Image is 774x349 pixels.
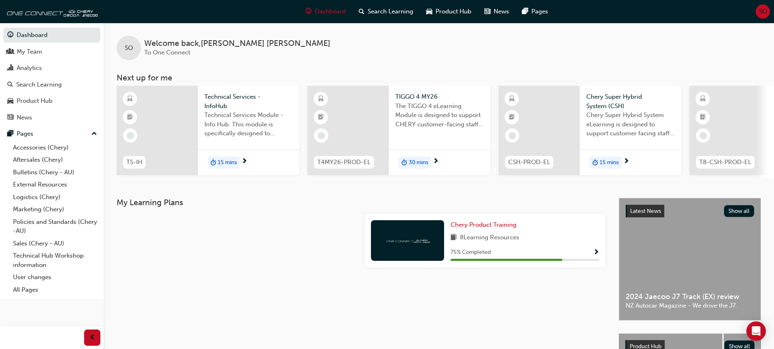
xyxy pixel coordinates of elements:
[7,65,13,72] span: chart-icon
[7,98,13,105] span: car-icon
[484,7,490,17] span: news-icon
[7,32,13,39] span: guage-icon
[3,126,100,141] button: Pages
[7,81,13,89] span: search-icon
[17,129,33,139] div: Pages
[117,86,299,175] a: TS-IHTechnical Services - InfoHubTechnical Services Module - Info Hub. This module is specificall...
[478,3,516,20] a: news-iconNews
[700,94,706,104] span: learningResourceType_ELEARNING-icon
[3,93,100,108] a: Product Hub
[299,3,352,20] a: guage-iconDashboard
[10,203,100,216] a: Marketing (Chery)
[241,158,247,165] span: next-icon
[17,113,32,122] div: News
[3,44,100,59] a: My Team
[218,158,237,167] span: 15 mins
[746,321,766,341] div: Open Intercom Messenger
[10,271,100,284] a: User changes
[499,86,681,175] a: CSH-PROD-ELChery Super Hybrid System (CSH)Chery Super Hybrid System eLearning is designed to supp...
[318,112,324,123] span: booktick-icon
[368,7,413,16] span: Search Learning
[10,154,100,166] a: Aftersales (Chery)
[10,284,100,296] a: All Pages
[359,7,364,17] span: search-icon
[127,94,133,104] span: learningResourceType_ELEARNING-icon
[117,198,606,207] h3: My Learning Plans
[10,249,100,271] a: Technical Hub Workshop information
[593,249,599,256] span: Show Progress
[10,166,100,179] a: Bulletins (Chery - AU)
[516,3,555,20] a: pages-iconPages
[3,110,100,125] a: News
[204,111,293,138] span: Technical Services Module - Info Hub. This module is specifically designed to address the require...
[626,205,754,218] a: Latest NewsShow all
[10,191,100,204] a: Logistics (Chery)
[16,80,62,89] div: Search Learning
[759,7,767,16] span: SO
[7,48,13,56] span: people-icon
[144,39,330,48] span: Welcome back , [PERSON_NAME] [PERSON_NAME]
[623,158,629,165] span: next-icon
[104,73,774,82] h3: Next up for me
[626,292,754,301] span: 2024 Jaecoo J7 Track (EX) review
[125,43,133,53] span: SO
[401,157,407,168] span: duration-icon
[451,233,457,243] span: book-icon
[3,28,100,43] a: Dashboard
[630,208,661,215] span: Latest News
[318,94,324,104] span: learningResourceType_ELEARNING-icon
[126,158,142,167] span: TS-IH
[724,205,754,217] button: Show all
[352,3,420,20] a: search-iconSearch Learning
[17,47,42,56] div: My Team
[531,7,548,16] span: Pages
[522,7,528,17] span: pages-icon
[7,114,13,121] span: news-icon
[699,158,751,167] span: T8-CSH-PROD-EL
[508,158,550,167] span: CSH-PROD-EL
[756,4,770,19] button: SO
[10,237,100,250] a: Sales (Chery - AU)
[451,220,520,230] a: Chery Product Training
[144,49,190,56] span: To One Connect
[308,86,490,175] a: T4MY26-PROD-ELTIGGO 4 MY26The TIGGO 4 eLearning Module is designed to support CHERY customer-faci...
[509,112,515,123] span: booktick-icon
[17,96,52,106] div: Product Hub
[619,198,761,321] a: Latest NewsShow all2024 Jaecoo J7 Track (EX) reviewNZ Autocar Magazine - We drive the J7.
[395,102,484,129] span: The TIGGO 4 eLearning Module is designed to support CHERY customer-facing staff with the product ...
[91,129,97,139] span: up-icon
[317,158,371,167] span: T4MY26-PROD-EL
[3,61,100,76] a: Analytics
[460,233,519,243] span: 8 Learning Resources
[426,7,432,17] span: car-icon
[89,333,95,343] span: prev-icon
[315,7,346,16] span: Dashboard
[17,63,42,73] div: Analytics
[7,130,13,138] span: pages-icon
[433,158,439,165] span: next-icon
[385,236,430,244] img: oneconnect
[318,132,325,139] span: learningRecordVerb_NONE-icon
[600,158,619,167] span: 15 mins
[700,132,707,139] span: learningRecordVerb_NONE-icon
[494,7,509,16] span: News
[10,178,100,191] a: External Resources
[509,132,516,139] span: learningRecordVerb_NONE-icon
[586,111,675,138] span: Chery Super Hybrid System eLearning is designed to support customer facing staff with the underst...
[409,158,428,167] span: 30 mins
[127,132,134,139] span: learningRecordVerb_NONE-icon
[451,248,491,257] span: 75 % Completed
[592,157,598,168] span: duration-icon
[10,216,100,237] a: Policies and Standards (Chery -AU)
[3,77,100,92] a: Search Learning
[210,157,216,168] span: duration-icon
[509,94,515,104] span: learningResourceType_ELEARNING-icon
[395,92,484,102] span: TIGGO 4 MY26
[3,26,100,126] button: DashboardMy TeamAnalyticsSearch LearningProduct HubNews
[4,3,98,20] img: oneconnect
[586,92,675,111] span: Chery Super Hybrid System (CSH)
[127,112,133,123] span: booktick-icon
[420,3,478,20] a: car-iconProduct Hub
